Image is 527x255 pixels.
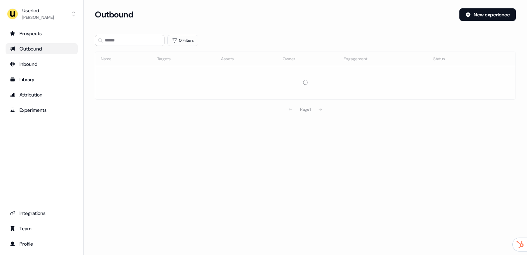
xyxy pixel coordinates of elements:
div: Profile [10,240,74,247]
a: Go to templates [6,74,78,85]
div: Team [10,225,74,232]
a: Go to experiments [6,105,78,116]
a: Go to integrations [6,208,78,219]
a: Go to attribution [6,89,78,100]
div: Prospects [10,30,74,37]
button: 0 Filters [167,35,198,46]
div: [PERSON_NAME] [22,14,54,21]
a: Go to team [6,223,78,234]
button: Userled[PERSON_NAME] [6,6,78,22]
div: Integrations [10,210,74,217]
div: Experiments [10,107,74,114]
button: New experience [459,8,516,21]
div: Outbound [10,45,74,52]
div: Attribution [10,91,74,98]
a: Go to profile [6,238,78,249]
a: Go to prospects [6,28,78,39]
div: Inbound [10,61,74,68]
a: Go to Inbound [6,59,78,70]
div: Userled [22,7,54,14]
h3: Outbound [95,9,133,20]
div: Library [10,76,74,83]
a: Go to outbound experience [6,43,78,54]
